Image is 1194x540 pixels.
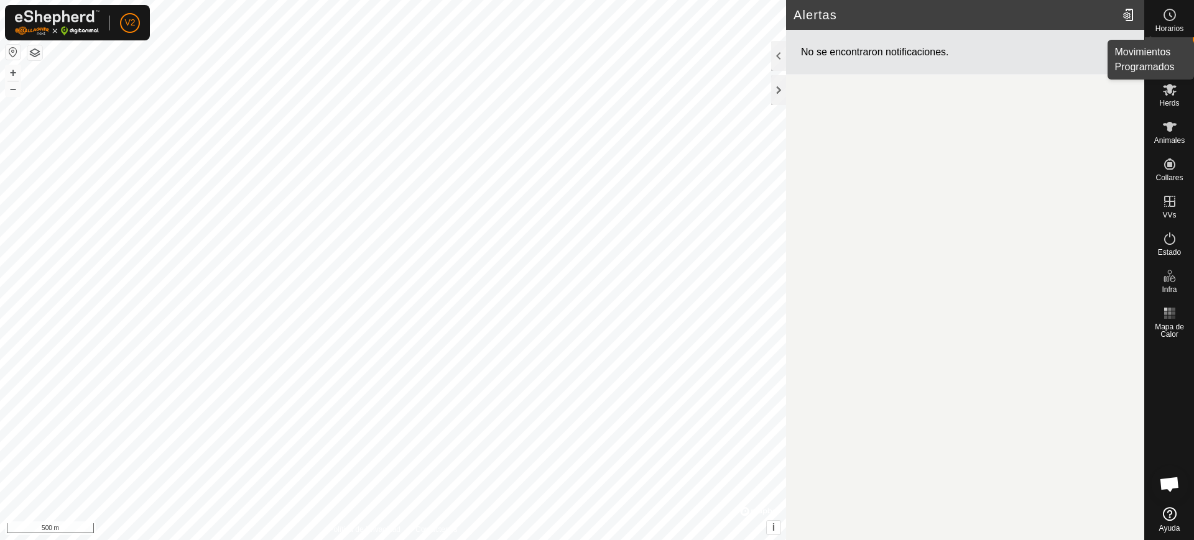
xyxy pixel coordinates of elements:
span: VVs [1162,211,1176,219]
span: Mapa de Calor [1148,323,1191,338]
a: Ayuda [1145,502,1194,537]
span: Collares [1155,174,1183,181]
span: i [772,522,775,533]
span: Estado [1158,249,1181,256]
span: Animales [1154,137,1185,144]
button: – [6,81,21,96]
div: No se encontraron notificaciones. [786,30,1144,75]
img: Logo Gallagher [15,10,99,35]
span: Horarios [1155,25,1183,32]
button: Capas del Mapa [27,45,42,60]
a: Política de Privacidad [329,524,400,535]
button: + [6,65,21,80]
span: Alertas [1158,62,1181,70]
span: Herds [1159,99,1179,107]
a: Contáctenos [415,524,457,535]
div: Chat abierto [1151,465,1188,503]
button: Restablecer Mapa [6,45,21,60]
button: i [767,521,780,534]
span: V2 [124,16,135,29]
span: Infra [1162,286,1177,293]
h2: Alertas [794,7,1118,22]
span: Ayuda [1159,524,1180,532]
